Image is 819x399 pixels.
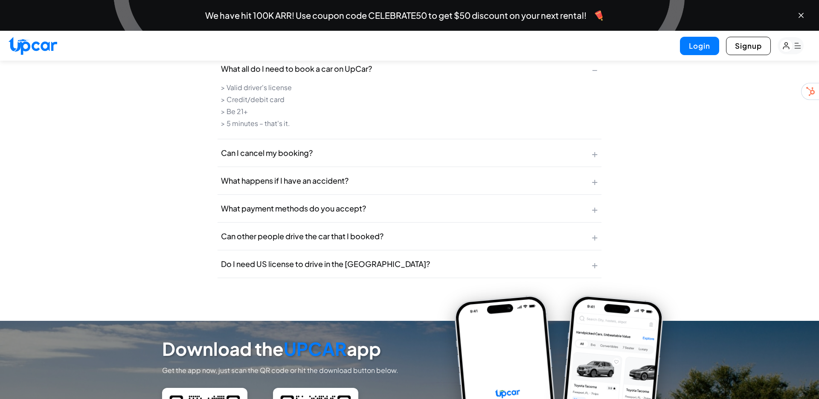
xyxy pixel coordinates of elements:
span: What all do I need to book a car on UpCar? [221,63,372,75]
button: Close banner [797,11,805,20]
span: + [592,146,598,160]
span: We have hit 100K ARR! Use coupon code CELEBRATE50 to get $50 discount on your next rental! [205,11,587,20]
button: Can other people drive the car that I booked?+ [218,223,601,250]
span: Do I need US license to drive in the [GEOGRAPHIC_DATA]? [221,258,430,270]
span: + [592,229,598,243]
span: + [592,174,598,188]
button: Do I need US license to drive in the [GEOGRAPHIC_DATA]?+ [218,250,601,278]
span: Can other people drive the car that I booked? [221,230,383,242]
h3: Download the app [162,338,403,359]
li: > Valid driver's license [221,82,598,93]
span: + [592,202,598,215]
p: Get the app now, just scan the QR code or hit the download button below. [162,366,398,375]
li: > Credit/debit card [221,94,598,105]
button: Signup [726,37,771,55]
button: Login [680,37,719,55]
li: > Be 21+ [221,106,598,117]
span: − [592,62,598,76]
button: What happens if I have an accident?+ [218,167,601,194]
li: > 5 minutes – that's it. [221,118,598,129]
button: What payment methods do you accept?+ [218,195,601,222]
span: What payment methods do you accept? [221,202,366,214]
span: Can I cancel my booking? [221,147,313,159]
span: + [592,257,598,271]
img: Upcar Logo [9,37,57,55]
button: Can I cancel my booking?+ [218,139,601,167]
span: What happens if I have an accident? [221,175,349,187]
button: What all do I need to book a car on UpCar?− [218,55,601,82]
span: UPCAR [284,337,347,360]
